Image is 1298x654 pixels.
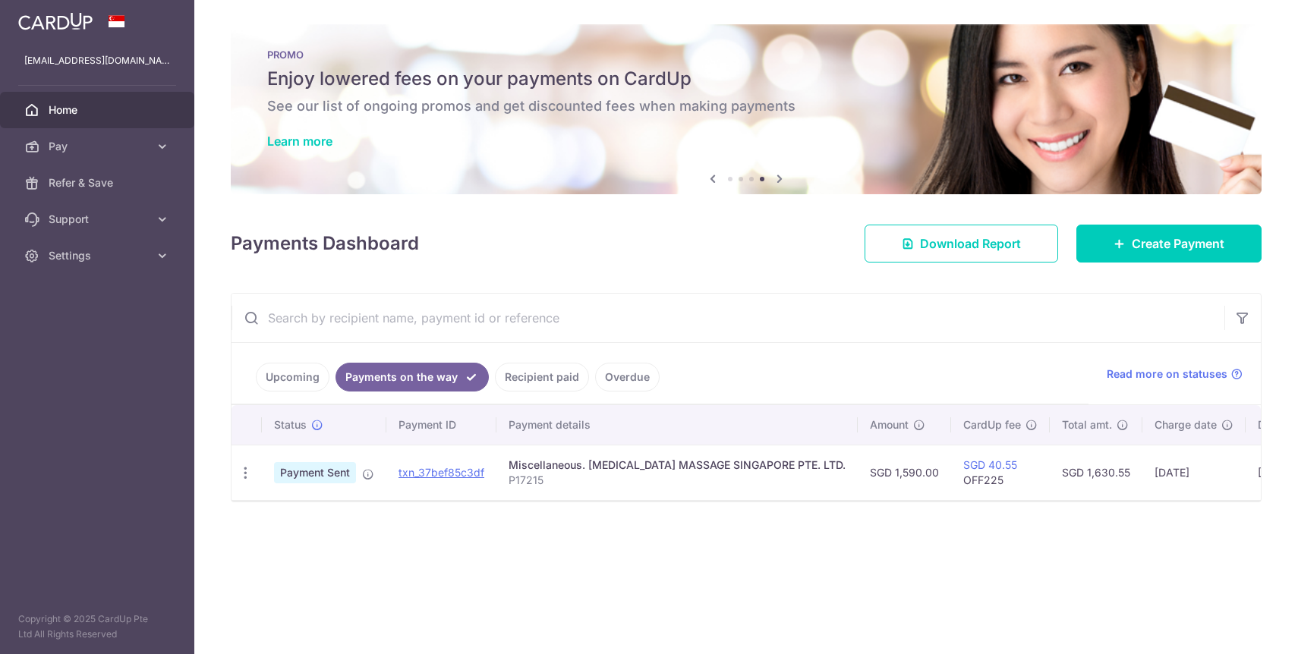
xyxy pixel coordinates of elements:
span: Refer & Save [49,175,149,190]
h5: Enjoy lowered fees on your payments on CardUp [267,67,1225,91]
p: [EMAIL_ADDRESS][DOMAIN_NAME] [24,53,170,68]
span: Pay [49,139,149,154]
td: SGD 1,590.00 [858,445,951,500]
span: Charge date [1155,417,1217,432]
span: Settings [49,248,149,263]
span: Payment Sent [274,462,356,483]
a: Recipient paid [495,363,589,391]
p: PROMO [267,49,1225,61]
iframe: Opens a widget where you can find more information [1200,608,1283,646]
td: OFF225 [951,445,1050,500]
span: CardUp fee [963,417,1021,432]
img: CardUp [18,12,93,30]
span: Create Payment [1132,234,1224,253]
a: Create Payment [1076,225,1262,263]
span: Home [49,102,149,118]
a: Payments on the way [336,363,489,391]
td: SGD 1,630.55 [1050,445,1142,500]
input: Search by recipient name, payment id or reference [232,294,1224,342]
span: Amount [870,417,909,432]
span: Status [274,417,307,432]
h4: Payments Dashboard [231,230,419,257]
img: Latest Promos banner [231,24,1262,194]
span: Download Report [920,234,1021,253]
a: Overdue [595,363,660,391]
a: SGD 40.55 [963,458,1017,471]
h6: See our list of ongoing promos and get discounted fees when making payments [267,97,1225,115]
th: Payment ID [386,405,496,445]
span: Read more on statuses [1107,366,1227,382]
td: [DATE] [1142,445,1246,500]
a: txn_37bef85c3df [399,466,484,479]
div: Miscellaneous. [MEDICAL_DATA] MASSAGE SINGAPORE PTE. LTD. [509,457,846,473]
a: Read more on statuses [1107,366,1243,382]
a: Download Report [865,225,1058,263]
p: P17215 [509,473,846,488]
span: Support [49,212,149,227]
th: Payment details [496,405,858,445]
a: Upcoming [256,363,329,391]
span: Total amt. [1062,417,1112,432]
a: Learn more [267,134,332,149]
